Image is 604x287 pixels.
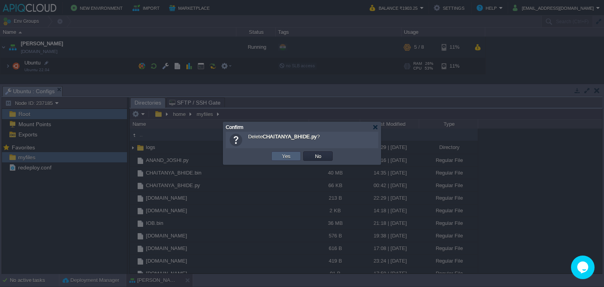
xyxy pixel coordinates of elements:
iframe: chat widget [571,256,596,279]
button: No [313,153,324,160]
span: Confirm [226,124,243,130]
b: CHAITANYA_BHIDE.py [263,134,317,140]
button: Yes [280,153,293,160]
span: Delete ? [248,134,320,140]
